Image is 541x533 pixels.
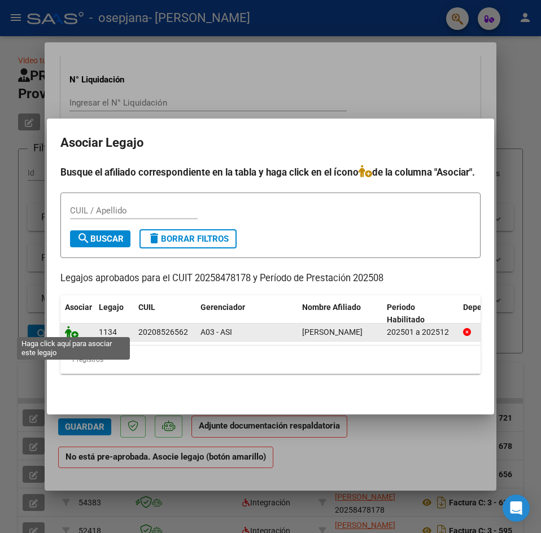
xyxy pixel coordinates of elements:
[65,303,92,312] span: Asociar
[387,303,425,325] span: Periodo Habilitado
[382,295,459,333] datatable-header-cell: Periodo Habilitado
[138,326,188,339] div: 20208526562
[60,295,94,333] datatable-header-cell: Asociar
[60,272,481,286] p: Legajos aprobados para el CUIT 20258478178 y Período de Prestación 202508
[99,303,124,312] span: Legajo
[60,346,481,374] div: 1 registros
[134,295,196,333] datatable-header-cell: CUIL
[60,132,481,154] h2: Asociar Legajo
[77,231,90,245] mat-icon: search
[70,230,130,247] button: Buscar
[99,327,117,337] span: 1134
[200,327,232,337] span: A03 - ASI
[463,303,511,312] span: Dependencia
[302,327,363,337] span: BORGESE ALEJANDRO OSVALDO
[77,234,124,244] span: Buscar
[147,234,229,244] span: Borrar Filtros
[60,165,481,180] h4: Busque el afiliado correspondiente en la tabla y haga click en el ícono de la columna "Asociar".
[138,303,155,312] span: CUIL
[94,295,134,333] datatable-header-cell: Legajo
[200,303,245,312] span: Gerenciador
[503,495,530,522] div: Open Intercom Messenger
[387,326,454,339] div: 202501 a 202512
[147,231,161,245] mat-icon: delete
[139,229,237,248] button: Borrar Filtros
[196,295,298,333] datatable-header-cell: Gerenciador
[298,295,382,333] datatable-header-cell: Nombre Afiliado
[302,303,361,312] span: Nombre Afiliado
